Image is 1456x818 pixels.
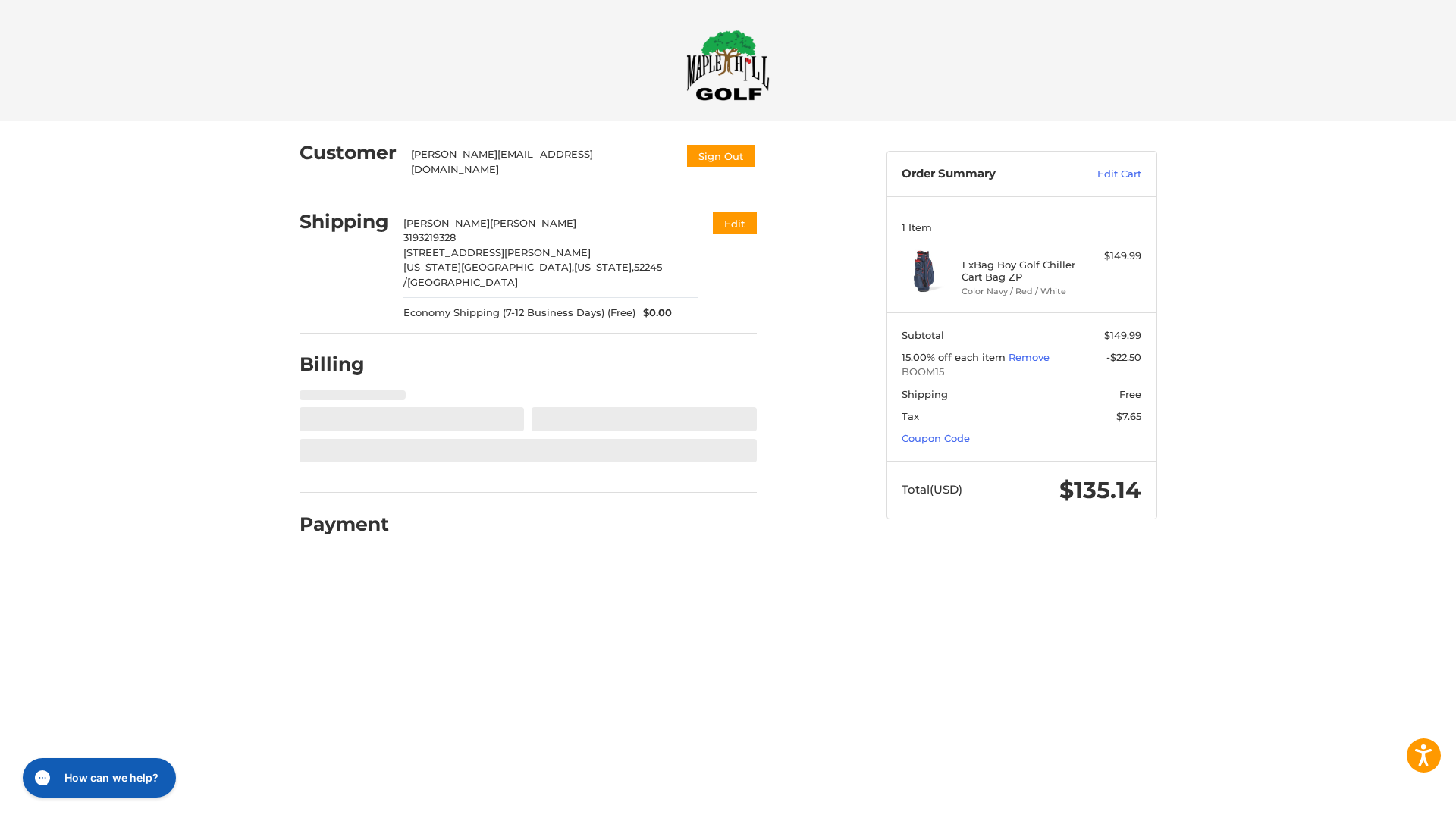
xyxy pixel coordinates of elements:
[1081,249,1141,264] div: $149.99
[713,212,757,234] button: Edit
[300,512,389,536] h2: Payment
[902,351,1009,363] span: 15.00% off each item
[686,30,770,101] img: Maple Hill Golf
[902,221,1141,233] h3: 1 Item
[902,329,944,341] span: Subtotal
[902,365,1141,380] span: BOOM15
[403,261,574,273] span: [US_STATE][GEOGRAPHIC_DATA],
[686,143,757,168] button: Sign Out
[15,753,180,803] iframe: Gorgias live chat messenger
[403,231,456,243] span: 3193219328
[490,217,576,229] span: [PERSON_NAME]
[300,141,397,165] h2: Customer
[403,306,635,321] span: Economy Shipping (7-12 Business Days) (Free)
[1059,476,1141,504] span: $135.14
[1106,351,1141,363] span: -$22.50
[902,388,948,400] span: Shipping
[902,167,1065,182] h3: Order Summary
[403,261,662,288] span: 52245 /
[300,353,388,376] h2: Billing
[1119,388,1141,400] span: Free
[962,285,1078,298] li: Color Navy / Red / White
[407,276,518,288] span: [GEOGRAPHIC_DATA]
[962,259,1078,284] h4: 1 x Bag Boy Golf Chiller Cart Bag ZP
[403,246,591,259] span: [STREET_ADDRESS][PERSON_NAME]
[574,261,634,273] span: [US_STATE],
[403,217,490,229] span: [PERSON_NAME]
[1009,351,1050,363] a: Remove
[300,210,389,233] h2: Shipping
[1065,167,1141,182] a: Edit Cart
[411,147,670,177] div: [PERSON_NAME][EMAIL_ADDRESS][DOMAIN_NAME]
[902,432,970,444] a: Coupon Code
[1104,329,1141,341] span: $149.99
[635,306,672,321] span: $0.00
[1116,410,1141,422] span: $7.65
[902,482,962,497] span: Total (USD)
[902,410,919,422] span: Tax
